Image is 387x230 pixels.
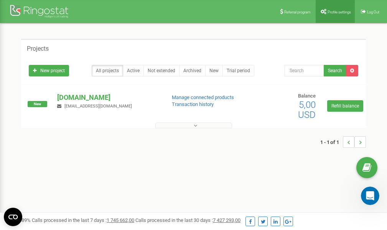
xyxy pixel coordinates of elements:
u: 1 745 662,00 [107,217,134,223]
span: Balance [298,93,316,99]
a: Refill balance [327,100,363,112]
a: Transaction history [172,101,214,107]
span: Referral program [284,10,311,14]
span: Profile settings [328,10,351,14]
a: Archived [179,65,206,76]
a: All projects [92,65,123,76]
a: New [205,65,223,76]
p: [DOMAIN_NAME] [57,93,159,103]
nav: ... [320,129,366,156]
button: Search [324,65,346,76]
span: Calls processed in the last 7 days : [32,217,134,223]
input: Search [285,65,324,76]
a: New project [29,65,69,76]
h5: Projects [27,45,49,52]
span: 1 - 1 of 1 [320,136,343,148]
a: Active [123,65,144,76]
iframe: Intercom live chat [361,187,379,205]
a: Trial period [222,65,254,76]
span: [EMAIL_ADDRESS][DOMAIN_NAME] [64,104,132,109]
span: 5,00 USD [298,99,316,120]
span: Log Out [367,10,379,14]
span: Calls processed in the last 30 days : [135,217,240,223]
button: Open CMP widget [4,208,22,226]
a: Not extended [143,65,180,76]
span: New [28,101,47,107]
a: Manage connected products [172,94,234,100]
u: 7 427 293,00 [213,217,240,223]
